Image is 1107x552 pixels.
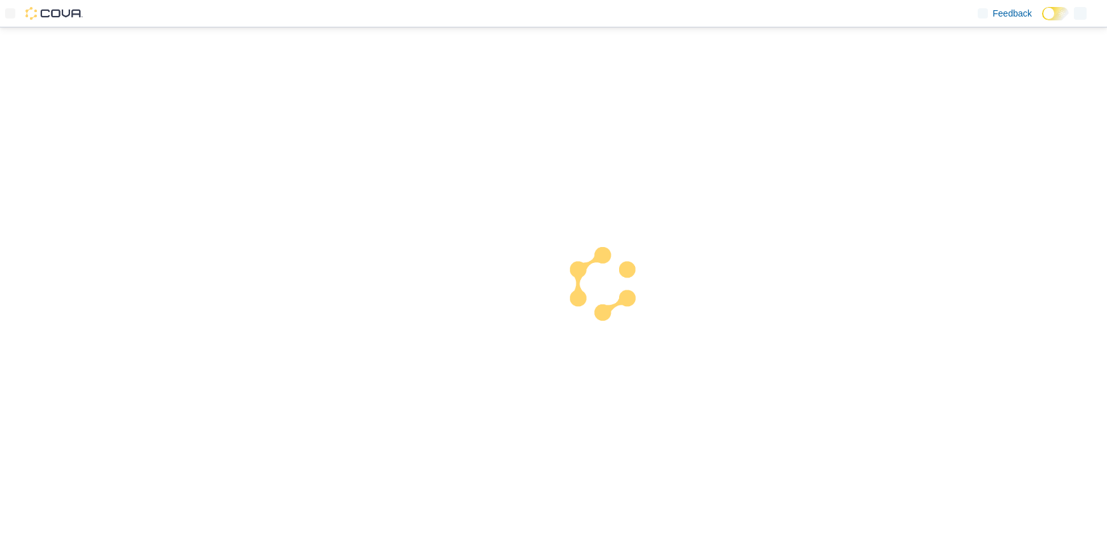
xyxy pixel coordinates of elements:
[973,1,1037,26] a: Feedback
[1042,7,1069,20] input: Dark Mode
[993,7,1032,20] span: Feedback
[25,7,83,20] img: Cova
[1042,20,1043,21] span: Dark Mode
[553,237,649,333] img: cova-loader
